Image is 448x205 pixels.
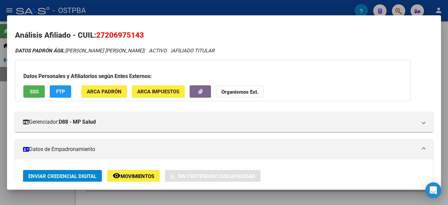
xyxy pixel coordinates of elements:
button: Organismos Ext. [216,85,264,98]
span: 27206975143 [96,31,144,39]
span: ARCA Impuestos [137,89,179,95]
span: FTP [56,89,65,95]
span: Sin Certificado Discapacidad [178,173,255,179]
div: Open Intercom Messenger [425,182,441,198]
button: SSS [23,85,45,98]
strong: Organismos Ext. [221,89,258,95]
button: ARCA Padrón [81,85,127,98]
mat-expansion-panel-header: Gerenciador:D88 - MP Salud [15,112,433,132]
mat-panel-title: Datos de Empadronamiento [23,145,417,153]
h2: Análisis Afiliado - CUIL: [15,30,433,41]
button: Movimientos [107,170,160,182]
strong: D88 - MP Salud [59,118,96,126]
span: ARCA Padrón [87,89,122,95]
mat-expansion-panel-header: Datos de Empadronamiento [15,139,433,159]
i: | ACTIVO | [15,48,214,54]
span: [PERSON_NAME] [PERSON_NAME] [15,48,144,54]
mat-icon: remove_red_eye [113,172,121,180]
h3: Datos Personales y Afiliatorios según Entes Externos: [23,72,402,80]
strong: DATOS PADRÓN ÁGIL: [15,48,65,54]
button: ARCA Impuestos [132,85,185,98]
span: Movimientos [121,173,154,179]
button: Enviar Credencial Digital [23,170,102,182]
span: AFILIADO TITULAR [172,48,214,54]
mat-panel-title: Gerenciador: [23,118,417,126]
span: SSS [30,89,39,95]
button: FTP [50,85,71,98]
span: Enviar Credencial Digital [28,173,96,179]
button: Sin Certificado Discapacidad [165,170,260,182]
